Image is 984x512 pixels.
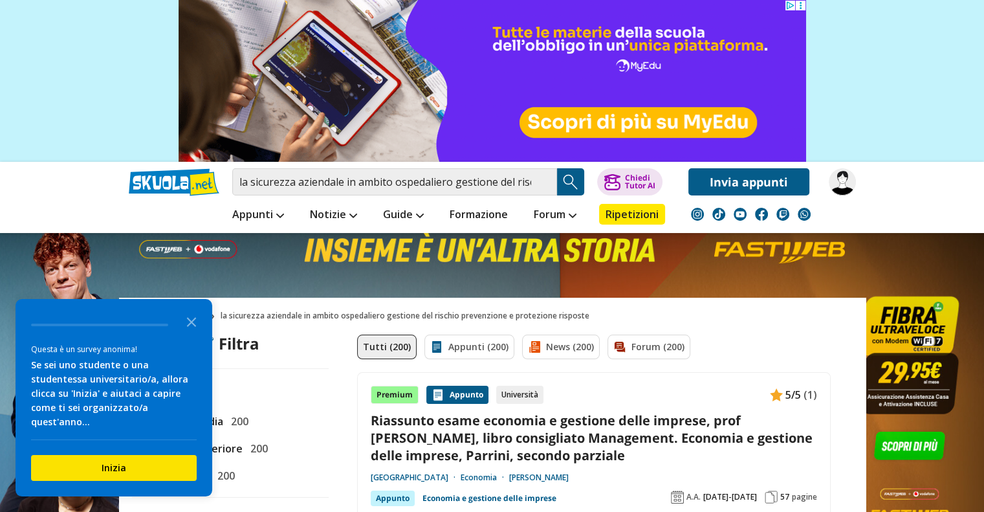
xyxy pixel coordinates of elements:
[530,204,580,227] a: Forum
[688,168,809,195] a: Invia appunti
[712,208,725,221] img: tiktok
[371,491,415,506] div: Appunto
[212,467,235,484] span: 200
[780,492,789,502] span: 57
[16,299,212,496] div: Survey
[221,306,595,327] span: la sicurezza aziendale in ambito ospedaliero gestione del rischio prevenzione e protezione risposte
[686,492,701,502] span: A.A.
[245,440,268,457] span: 200
[792,492,817,502] span: pagine
[422,491,556,506] a: Economia e gestione delle imprese
[380,204,427,227] a: Guide
[461,473,509,483] a: Economia
[770,388,783,401] img: Appunti contenuto
[426,386,488,404] div: Appunto
[776,208,789,221] img: twitch
[424,335,514,359] a: Appunti (200)
[561,172,580,192] img: Cerca appunti, riassunti o versioni
[509,473,569,483] a: [PERSON_NAME]
[798,208,811,221] img: WhatsApp
[703,492,757,502] span: [DATE]-[DATE]
[613,340,626,353] img: Forum filtro contenuto
[522,335,600,359] a: News (200)
[597,168,662,195] button: ChiediTutor AI
[765,491,778,504] img: Pagine
[734,208,747,221] img: youtube
[624,174,655,190] div: Chiedi Tutor AI
[557,168,584,195] button: Search Button
[496,386,543,404] div: Università
[430,340,443,353] img: Appunti filtro contenuto
[229,204,287,227] a: Appunti
[307,204,360,227] a: Notizie
[31,343,197,355] div: Questa è un survey anonima!
[357,335,417,359] a: Tutti (200)
[226,413,248,430] span: 200
[371,386,419,404] div: Premium
[691,208,704,221] img: instagram
[785,386,801,403] span: 5/5
[179,308,204,334] button: Close the survey
[31,455,197,481] button: Inizia
[446,204,511,227] a: Formazione
[599,204,665,225] a: Ripetizioni
[671,491,684,504] img: Anno accademico
[607,335,690,359] a: Forum (200)
[829,168,856,195] img: Glaphyra93
[201,335,259,353] div: Filtra
[528,340,541,353] img: News filtro contenuto
[755,208,768,221] img: facebook
[804,386,817,403] span: (1)
[371,412,817,465] a: Riassunto esame economia e gestione delle imprese, prof [PERSON_NAME], libro consigliato Manageme...
[232,168,557,195] input: Cerca appunti, riassunti o versioni
[371,473,461,483] a: [GEOGRAPHIC_DATA]
[31,358,197,429] div: Se sei uno studente o una studentessa universitario/a, allora clicca su 'Inizia' e aiutaci a capi...
[432,388,444,401] img: Appunti contenuto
